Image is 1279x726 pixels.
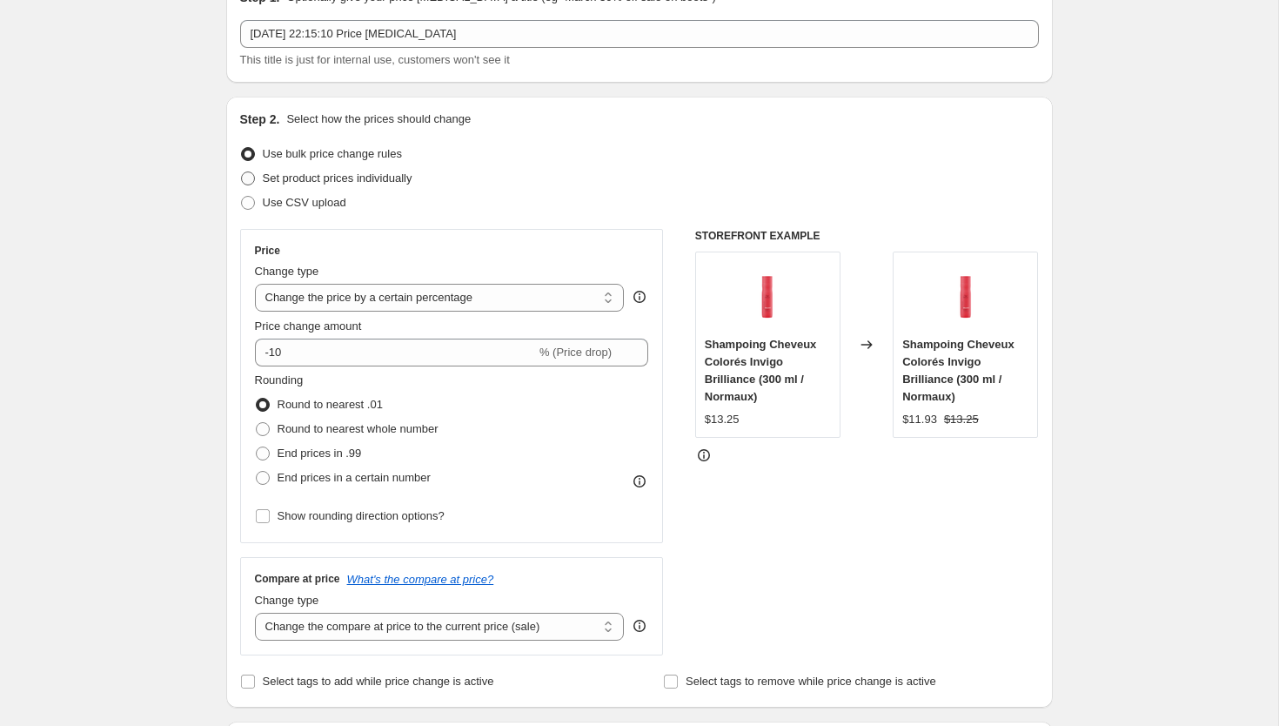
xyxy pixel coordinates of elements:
span: Show rounding direction options? [278,509,445,522]
span: Select tags to add while price change is active [263,675,494,688]
span: Shampoing Cheveux Colorés Invigo Brilliance (300 ml / Normaux) [902,338,1014,403]
span: Shampoing Cheveux Colorés Invigo Brilliance (300 ml / Normaux) [705,338,817,403]
span: Change type [255,265,319,278]
span: End prices in a certain number [278,471,431,484]
h2: Step 2. [240,111,280,128]
div: $13.25 [705,411,740,428]
span: Select tags to remove while price change is active [686,675,936,688]
img: shampoing-cheveux-colores-invigo-brilliance-wella-300-ml-normaux-40471148134621_80x.png [931,261,1001,331]
h3: Price [255,244,280,258]
div: $11.93 [902,411,937,428]
span: Use bulk price change rules [263,147,402,160]
span: Round to nearest .01 [278,398,383,411]
h6: STOREFRONT EXAMPLE [695,229,1039,243]
div: help [631,288,648,306]
span: Price change amount [255,319,362,333]
span: End prices in .99 [278,447,362,460]
h3: Compare at price [255,572,340,586]
span: This title is just for internal use, customers won't see it [240,53,510,66]
input: -15 [255,339,536,366]
div: help [631,617,648,635]
span: Rounding [255,373,304,387]
span: Round to nearest whole number [278,422,439,435]
img: shampoing-cheveux-colores-invigo-brilliance-wella-300-ml-normaux-40471148134621_80x.png [733,261,802,331]
input: 30% off holiday sale [240,20,1039,48]
strike: $13.25 [944,411,979,428]
p: Select how the prices should change [286,111,471,128]
span: Set product prices individually [263,171,412,185]
button: What's the compare at price? [347,573,494,586]
span: % (Price drop) [539,346,612,359]
span: Use CSV upload [263,196,346,209]
span: Change type [255,594,319,607]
